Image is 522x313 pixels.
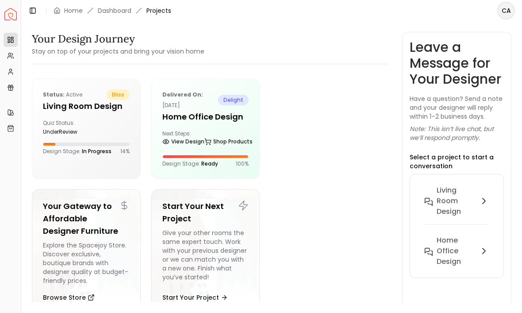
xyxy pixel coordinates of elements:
h5: Home Office Design [162,111,249,123]
p: active [43,89,82,100]
div: Quiz Status: [43,120,83,135]
h6: Home Office Design [437,235,475,267]
p: Have a question? Send a note and your designer will reply within 1–2 business days. [410,94,504,121]
h6: Living Room design [437,185,475,217]
p: Design Stage: [43,148,111,155]
b: Status: [43,91,65,98]
div: Explore the Spacejoy Store. Discover exclusive, boutique brands with designer quality at budget-f... [43,241,130,285]
p: 14 % [120,148,130,155]
p: Select a project to start a conversation [410,153,504,170]
a: Dashboard [98,6,131,15]
p: [DATE] [162,89,219,111]
p: 100 % [236,160,249,167]
h3: Leave a Message for Your Designer [410,39,504,87]
button: Browse Store [43,289,95,306]
span: Projects [146,6,171,15]
a: View Design [162,135,204,148]
span: bliss [107,89,130,100]
h3: Your Design Journey [32,32,204,46]
a: Home [64,6,83,15]
nav: breadcrumb [54,6,171,15]
span: Ready [201,160,218,167]
button: Home Office Design [417,232,496,270]
div: Next Steps: [162,130,249,148]
div: underReview [43,128,83,135]
button: Start Your Project [162,289,228,306]
div: Give your other rooms the same expert touch. Work with your previous designer or we can match you... [162,228,249,285]
a: Spacejoy [4,8,17,20]
b: Delivered on: [162,91,203,98]
button: Living Room design [417,182,496,232]
p: Note: This isn’t live chat, but we’ll respond promptly. [410,124,504,142]
p: Design Stage: [162,160,218,167]
button: CA [497,2,515,19]
img: Spacejoy Logo [4,8,17,20]
span: In Progress [82,147,111,155]
h5: Living Room design [43,100,130,112]
h5: Your Gateway to Affordable Designer Furniture [43,200,130,237]
small: Stay on top of your projects and bring your vision home [32,47,204,56]
a: Shop Products [204,135,253,148]
span: CA [498,3,514,19]
h5: Start Your Next Project [162,200,249,225]
span: delight [218,95,249,105]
